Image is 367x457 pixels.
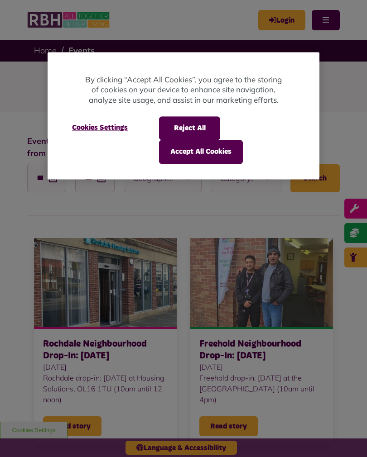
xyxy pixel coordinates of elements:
p: By clicking “Accept All Cookies”, you agree to the storing of cookies on your device to enhance s... [84,75,283,105]
button: Reject All [159,116,220,140]
div: Cookie banner [48,52,319,179]
div: Privacy [48,52,319,179]
button: Cookies Settings [61,116,139,139]
button: Accept All Cookies [159,140,243,164]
